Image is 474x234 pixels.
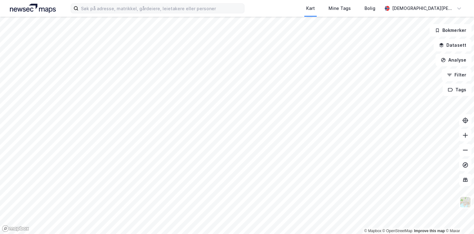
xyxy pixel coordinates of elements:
[434,39,472,51] button: Datasett
[414,229,445,233] a: Improve this map
[364,5,375,12] div: Bolig
[459,196,471,208] img: Z
[392,5,454,12] div: [DEMOGRAPHIC_DATA][PERSON_NAME]
[364,229,381,233] a: Mapbox
[78,4,244,13] input: Søk på adresse, matrikkel, gårdeiere, leietakere eller personer
[443,204,474,234] iframe: Chat Widget
[382,229,413,233] a: OpenStreetMap
[306,5,315,12] div: Kart
[2,225,29,232] a: Mapbox homepage
[329,5,351,12] div: Mine Tags
[430,24,472,37] button: Bokmerker
[443,84,472,96] button: Tags
[10,4,56,13] img: logo.a4113a55bc3d86da70a041830d287a7e.svg
[442,69,472,81] button: Filter
[436,54,472,66] button: Analyse
[443,204,474,234] div: Kontrollprogram for chat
